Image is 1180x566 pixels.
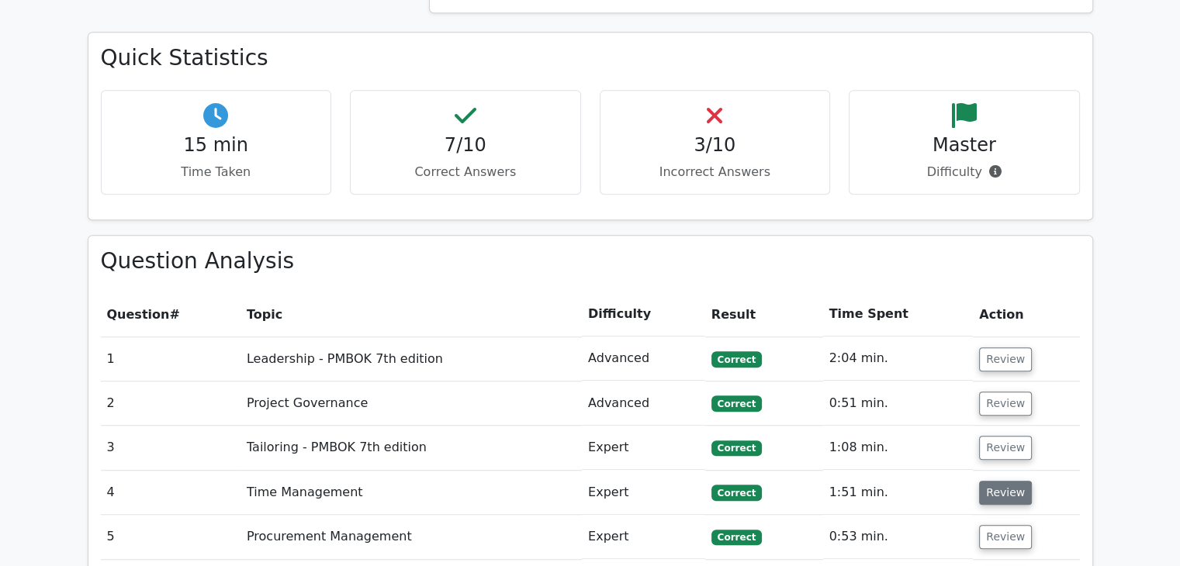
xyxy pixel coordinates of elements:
td: 1:08 min. [823,426,974,470]
td: 1:51 min. [823,471,974,515]
h3: Quick Statistics [101,45,1080,71]
td: 2:04 min. [823,336,974,381]
span: Correct [711,485,762,500]
td: 2 [101,381,240,426]
p: Incorrect Answers [613,163,818,181]
td: 4 [101,471,240,515]
td: Tailoring - PMBOK 7th edition [240,426,582,470]
span: Correct [711,395,762,411]
button: Review [979,392,1032,416]
td: Leadership - PMBOK 7th edition [240,336,582,381]
td: Expert [582,471,705,515]
td: 3 [101,426,240,470]
h3: Question Analysis [101,248,1080,274]
td: 5 [101,515,240,559]
h4: 7/10 [363,134,568,157]
th: Action [973,292,1079,336]
button: Review [979,525,1032,549]
td: Time Management [240,471,582,515]
h4: 15 min [114,134,319,157]
th: Topic [240,292,582,336]
span: Correct [711,351,762,367]
td: Advanced [582,336,705,381]
th: # [101,292,240,336]
h4: Master [862,134,1067,157]
p: Correct Answers [363,163,568,181]
p: Time Taken [114,163,319,181]
td: 1 [101,336,240,381]
td: Expert [582,426,705,470]
th: Time Spent [823,292,974,336]
td: Expert [582,515,705,559]
td: 0:53 min. [823,515,974,559]
th: Difficulty [582,292,705,336]
td: Project Governance [240,381,582,426]
span: Correct [711,440,762,456]
button: Review [979,481,1032,505]
td: 0:51 min. [823,381,974,426]
span: Question [107,307,170,322]
span: Correct [711,530,762,545]
th: Result [705,292,823,336]
button: Review [979,436,1032,460]
td: Advanced [582,381,705,426]
p: Difficulty [862,163,1067,181]
button: Review [979,347,1032,371]
td: Procurement Management [240,515,582,559]
h4: 3/10 [613,134,818,157]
